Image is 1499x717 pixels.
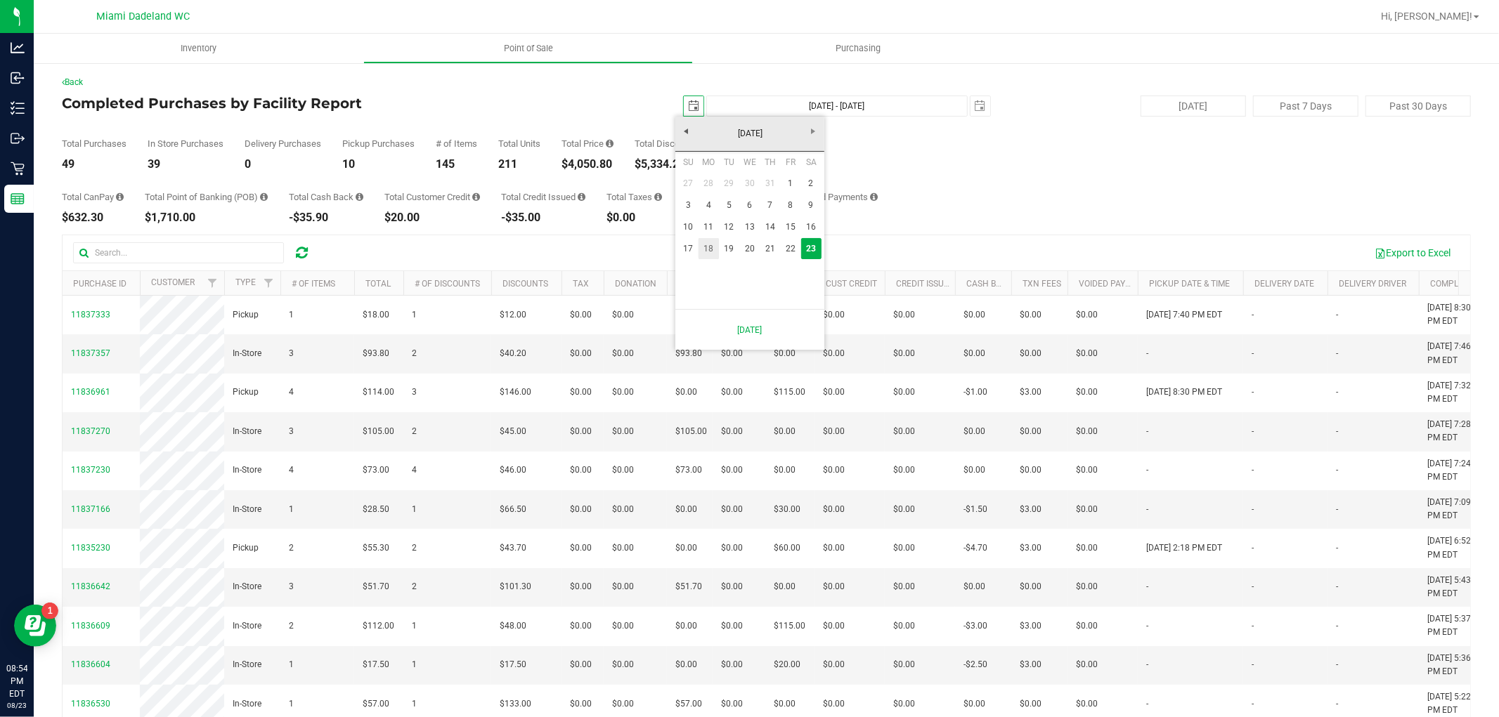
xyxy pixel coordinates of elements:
[635,139,707,148] div: Total Discounts
[1020,425,1041,438] span: $0.00
[502,279,548,289] a: Discounts
[71,387,110,397] span: 11836961
[1252,308,1254,322] span: -
[412,503,417,516] span: 1
[1336,541,1338,555] span: -
[1252,463,1254,477] span: -
[363,503,389,516] span: $28.50
[760,173,780,195] a: 31
[363,386,394,399] span: $114.00
[145,212,268,223] div: $1,710.00
[233,347,261,360] span: In-Store
[721,386,743,399] span: $0.00
[233,386,259,399] span: Pickup
[612,580,634,593] span: $0.00
[612,619,634,633] span: $0.00
[1252,386,1254,399] span: -
[823,580,845,593] span: $0.00
[693,34,1023,63] a: Purchasing
[1336,425,1338,438] span: -
[963,541,987,555] span: -$4.70
[1023,279,1061,289] a: Txn Fees
[501,192,585,202] div: Total Credit Issued
[675,463,702,477] span: $73.00
[1252,425,1254,438] span: -
[289,580,294,593] span: 3
[11,192,25,206] inline-svg: Reports
[1336,580,1338,593] span: -
[578,192,585,202] i: Sum of all account credit issued for all refunds from returned purchases in the date range.
[14,605,56,647] iframe: Resource center
[11,71,25,85] inline-svg: Inbound
[11,162,25,176] inline-svg: Retail
[774,541,800,555] span: $60.00
[684,96,703,116] span: select
[774,503,800,516] span: $30.00
[71,504,110,514] span: 11837166
[1079,279,1148,289] a: Voided Payment
[823,386,845,399] span: $0.00
[570,541,592,555] span: $0.00
[1381,11,1472,22] span: Hi, [PERSON_NAME]!
[412,580,417,593] span: 2
[289,503,294,516] span: 1
[289,192,363,202] div: Total Cash Back
[1427,612,1481,639] span: [DATE] 5:37 PM EDT
[1076,425,1098,438] span: $0.00
[1146,541,1222,555] span: [DATE] 2:18 PM EDT
[966,279,1013,289] a: Cash Back
[801,238,822,260] a: 23
[233,463,261,477] span: In-Store
[1427,496,1481,522] span: [DATE] 7:09 PM EDT
[62,192,124,202] div: Total CanPay
[363,541,389,555] span: $55.30
[1020,541,1041,555] span: $3.00
[260,192,268,202] i: Sum of the successful, non-voided point-of-banking payment transactions, both via payment termina...
[384,212,480,223] div: $20.00
[606,212,662,223] div: $0.00
[1146,463,1148,477] span: -
[774,463,796,477] span: $0.00
[570,347,592,360] span: $0.00
[719,195,739,216] a: 5
[801,173,822,195] a: 2
[71,426,110,436] span: 11837270
[683,315,817,344] a: [DATE]
[801,195,822,216] a: 9
[245,159,321,170] div: 0
[893,347,915,360] span: $0.00
[71,543,110,553] span: 11835230
[612,503,634,516] span: $0.00
[365,279,391,289] a: Total
[963,503,987,516] span: -$1.50
[1427,379,1481,406] span: [DATE] 7:32 PM EDT
[62,96,531,111] h4: Completed Purchases by Facility Report
[1427,301,1481,328] span: [DATE] 8:30 PM EDT
[823,463,845,477] span: $0.00
[760,152,780,173] th: Thursday
[500,580,531,593] span: $101.30
[201,271,224,295] a: Filter
[739,216,760,238] a: 13
[73,279,126,289] a: Purchase ID
[774,347,796,360] span: $0.00
[719,173,739,195] a: 29
[963,425,985,438] span: $0.00
[289,308,294,322] span: 1
[774,425,796,438] span: $0.00
[675,580,702,593] span: $51.70
[780,152,800,173] th: Friday
[245,139,321,148] div: Delivery Purchases
[342,139,415,148] div: Pickup Purchases
[1254,279,1314,289] a: Delivery Date
[148,159,223,170] div: 39
[570,619,592,633] span: $0.00
[1252,580,1254,593] span: -
[1365,96,1471,117] button: Past 30 Days
[289,212,363,223] div: -$35.90
[289,386,294,399] span: 4
[233,580,261,593] span: In-Store
[145,192,268,202] div: Total Point of Banking (POB)
[71,699,110,709] span: 11836530
[11,131,25,145] inline-svg: Outbound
